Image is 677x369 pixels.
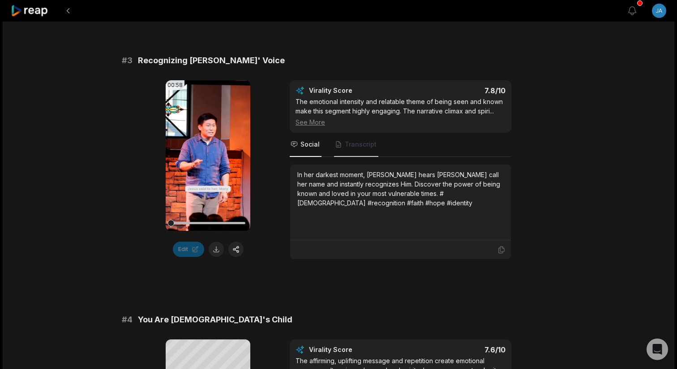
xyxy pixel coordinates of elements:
[173,242,204,257] button: Edit
[296,97,506,127] div: The emotional intensity and relatable theme of being seen and known make this segment highly enga...
[122,313,133,326] span: # 4
[345,140,377,149] span: Transcript
[138,54,285,67] span: Recognizing [PERSON_NAME]' Voice
[138,313,292,326] span: You Are [DEMOGRAPHIC_DATA]'s Child
[296,117,506,127] div: See More
[309,86,405,95] div: Virality Score
[410,345,506,354] div: 7.6 /10
[122,54,133,67] span: # 3
[300,140,320,149] span: Social
[309,345,405,354] div: Virality Score
[290,133,511,157] nav: Tabs
[297,170,504,208] div: In her darkest moment, [PERSON_NAME] hears [PERSON_NAME] call her name and instantly recognizes H...
[410,86,506,95] div: 7.8 /10
[166,80,250,231] video: Your browser does not support mp4 format.
[647,339,668,360] div: Open Intercom Messenger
